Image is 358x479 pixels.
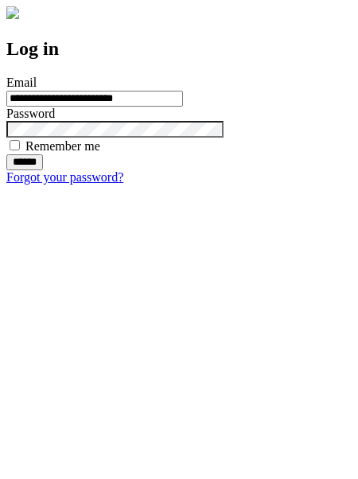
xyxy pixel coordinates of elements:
[6,76,37,89] label: Email
[6,6,19,19] img: logo-4e3dc11c47720685a147b03b5a06dd966a58ff35d612b21f08c02c0306f2b779.png
[6,107,55,120] label: Password
[6,170,123,184] a: Forgot your password?
[25,139,100,153] label: Remember me
[6,38,352,60] h2: Log in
